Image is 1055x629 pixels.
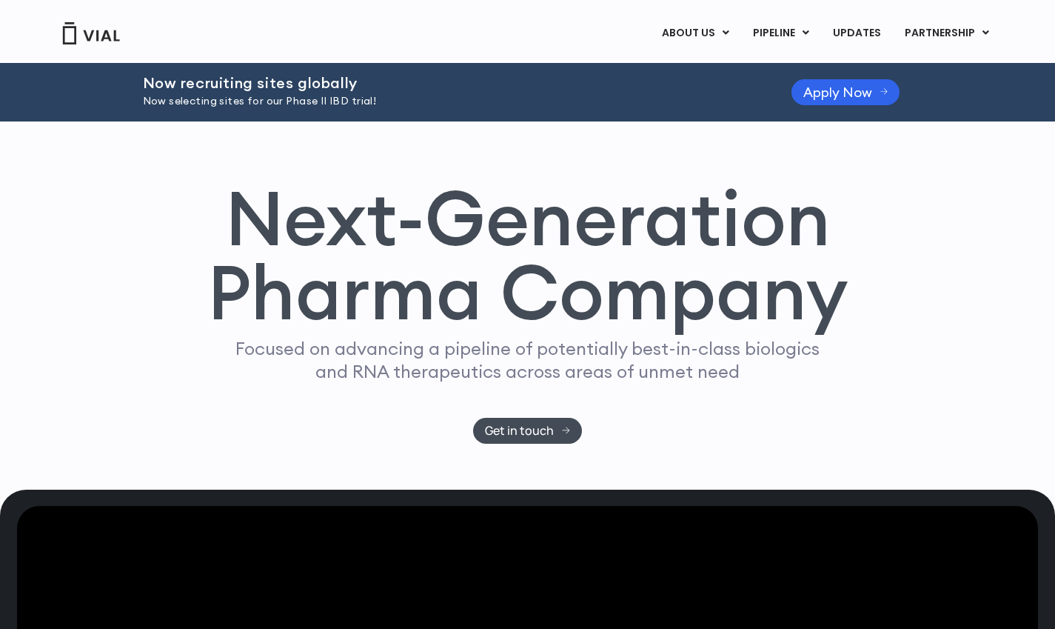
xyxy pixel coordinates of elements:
a: PARTNERSHIPMenu Toggle [893,21,1001,46]
a: UPDATES [821,21,892,46]
p: Focused on advancing a pipeline of potentially best-in-class biologics and RNA therapeutics acros... [230,337,826,383]
a: PIPELINEMenu Toggle [741,21,820,46]
a: ABOUT USMenu Toggle [650,21,740,46]
span: Apply Now [803,87,872,98]
a: Get in touch [473,418,582,444]
p: Now selecting sites for our Phase II IBD trial! [143,93,754,110]
span: Get in touch [485,425,554,436]
a: Apply Now [791,79,900,105]
h2: Now recruiting sites globally [143,75,754,91]
h1: Next-Generation Pharma Company [207,181,848,330]
img: Vial Logo [61,22,121,44]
